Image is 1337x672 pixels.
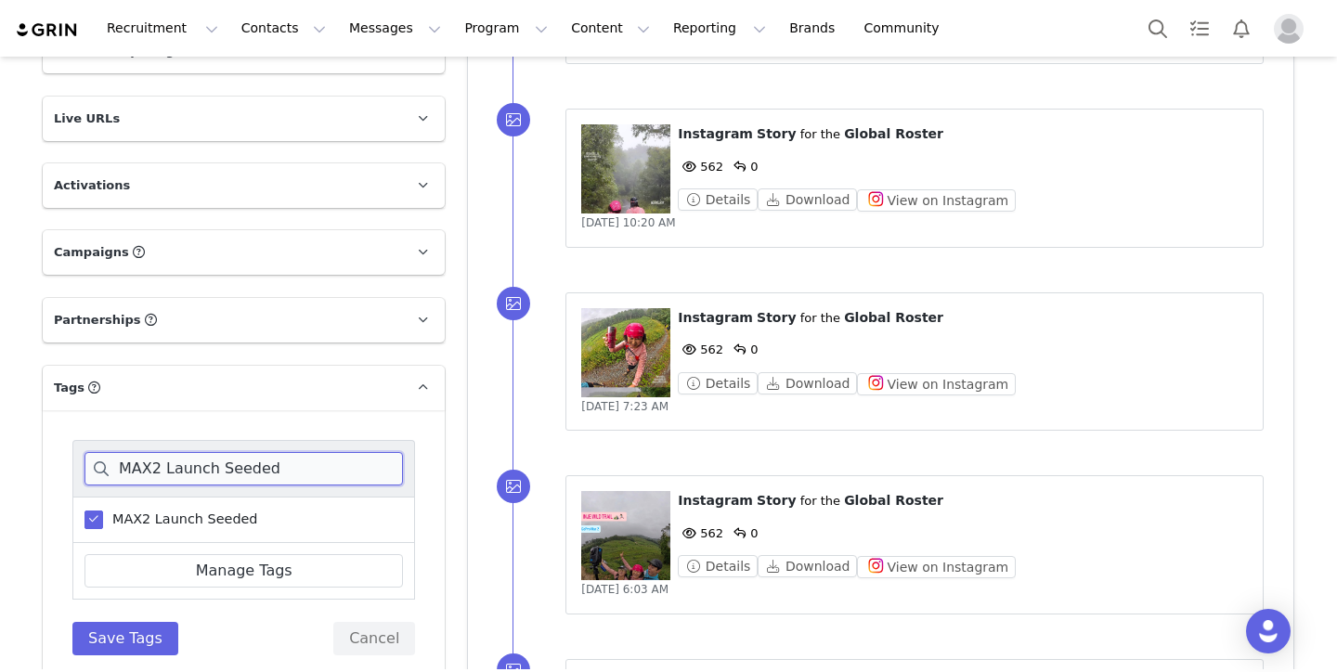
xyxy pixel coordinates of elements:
[230,7,337,49] button: Contacts
[96,7,229,49] button: Recruitment
[1137,7,1178,49] button: Search
[678,126,753,141] span: Instagram
[338,7,452,49] button: Messages
[84,452,403,485] input: Search tags
[662,7,777,49] button: Reporting
[678,160,723,174] span: 562
[857,556,1016,578] button: View on Instagram
[857,189,1016,212] button: View on Instagram
[757,493,796,508] span: Story
[758,188,857,211] button: Download
[778,7,851,49] a: Brands
[857,373,1016,395] button: View on Instagram
[54,176,130,195] span: Activations
[728,526,758,540] span: 0
[15,15,762,35] body: Rich Text Area. Press ALT-0 for help.
[678,308,1248,328] p: ⁨ ⁩ ⁨ ⁩ for the ⁨ ⁩
[54,379,84,397] span: Tags
[728,160,758,174] span: 0
[103,510,258,528] span: MAX2 Launch Seeded
[333,622,415,655] button: Cancel
[1274,14,1304,44] img: placeholder-profile.jpg
[678,526,723,540] span: 562
[757,126,796,141] span: Story
[54,311,141,330] span: Partnerships
[758,372,857,394] button: Download
[678,342,723,356] span: 562
[678,310,753,325] span: Instagram
[581,400,668,413] span: [DATE] 7:23 AM
[857,377,1016,391] a: View on Instagram
[728,342,758,356] span: 0
[678,491,1248,510] p: ⁨ ⁩ ⁨ ⁩ for the ⁨ ⁩
[853,7,959,49] a: Community
[757,310,796,325] span: Story
[72,622,178,655] button: Save Tags
[1221,7,1262,49] button: Notifications
[581,216,675,229] span: [DATE] 10:20 AM
[857,560,1016,574] a: View on Instagram
[678,124,1248,144] p: ⁨ ⁩ ⁨ ⁩ for the ⁨ ⁩
[857,193,1016,207] a: View on Instagram
[1246,609,1291,653] div: Open Intercom Messenger
[453,7,559,49] button: Program
[678,372,758,394] button: Details
[15,21,80,39] img: grin logo
[678,188,758,211] button: Details
[581,583,668,596] span: [DATE] 6:03 AM
[758,555,857,577] button: Download
[678,493,753,508] span: Instagram
[844,493,943,508] span: Global Roster
[54,243,129,262] span: Campaigns
[678,555,758,577] button: Details
[560,7,661,49] button: Content
[844,126,943,141] span: Global Roster
[54,110,120,128] span: Live URLs
[1179,7,1220,49] a: Tasks
[1263,14,1322,44] button: Profile
[844,310,943,325] span: Global Roster
[84,554,403,588] a: Manage Tags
